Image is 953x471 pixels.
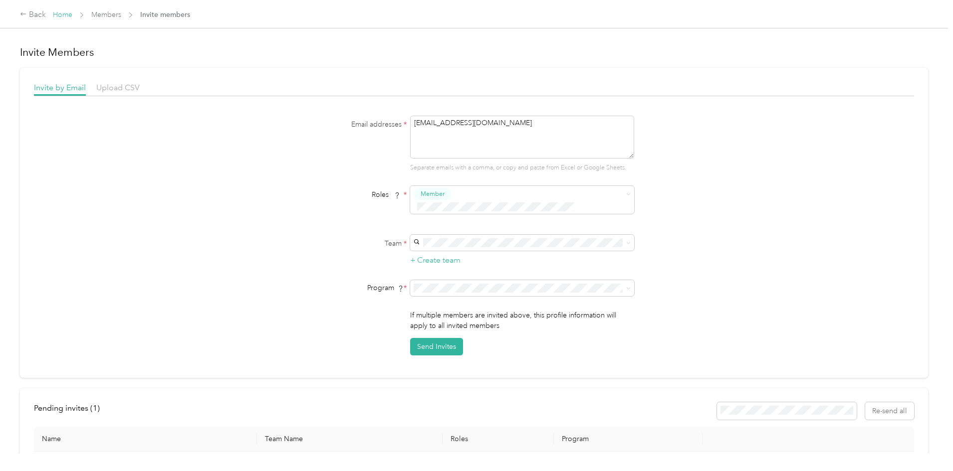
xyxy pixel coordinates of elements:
div: Resend all invitations [717,402,915,420]
label: Team [282,238,407,249]
p: Separate emails with a comma, or copy and paste from Excel or Google Sheets. [410,163,634,172]
span: ( 1 ) [90,403,100,413]
a: Home [53,10,72,19]
p: If multiple members are invited above, this profile information will apply to all invited members [410,310,634,331]
div: info-bar [34,402,914,420]
button: + Create team [410,254,461,267]
iframe: Everlance-gr Chat Button Frame [897,415,953,471]
a: Members [91,10,121,19]
th: Team Name [257,427,443,452]
div: Back [20,9,46,21]
span: Roles [368,187,404,202]
span: Member [421,189,445,198]
div: left-menu [34,402,107,420]
button: Re-send all [865,402,914,420]
button: Member [414,188,452,200]
h1: Invite Members [20,45,928,59]
button: Send Invites [410,338,463,355]
span: Pending invites [34,403,100,413]
div: Program [282,283,407,293]
th: Name [34,427,257,452]
span: Invite by Email [34,83,86,92]
span: Invite members [140,9,190,20]
th: Roles [443,427,554,452]
span: Upload CSV [96,83,140,92]
label: Email addresses [282,119,407,130]
textarea: [EMAIL_ADDRESS][DOMAIN_NAME] [410,116,634,158]
th: Program [554,427,703,452]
